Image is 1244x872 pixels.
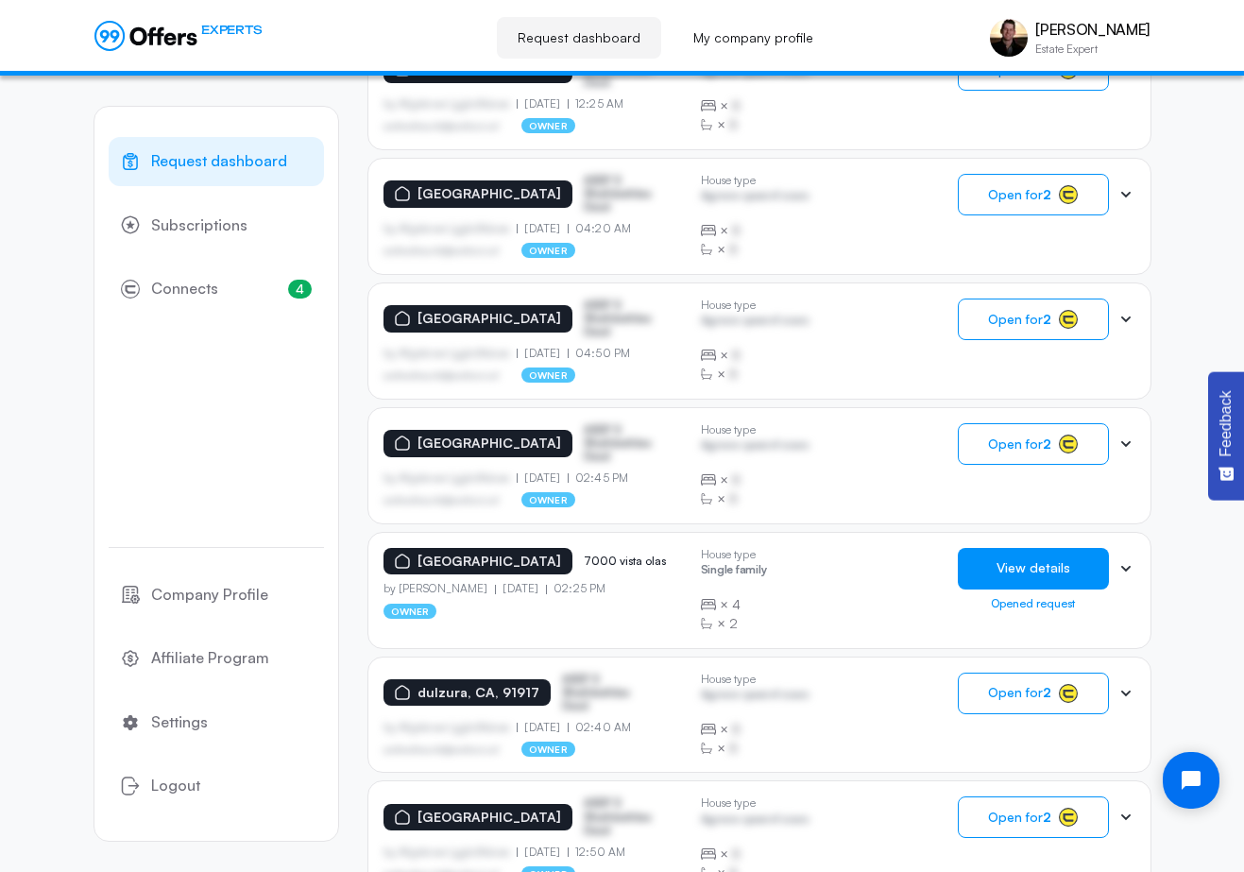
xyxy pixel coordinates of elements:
span: B [732,96,741,115]
p: asdfasdfasasfd@asdfasd.asf [383,369,500,381]
p: [PERSON_NAME] [1035,21,1150,39]
span: EXPERTS [201,21,262,39]
p: 02:25 PM [546,582,605,595]
p: [DATE] [495,582,546,595]
span: Settings [151,710,208,735]
p: [DATE] [517,846,568,859]
p: [DATE] [517,222,568,235]
p: owner [521,742,575,757]
p: 04:20 AM [568,222,631,235]
p: ASDF S Sfasfdasfdas Dasd [562,673,656,713]
span: Logout [151,774,200,798]
p: House type [701,548,767,561]
p: owner [521,118,575,133]
p: by Afgdsrwe Ljgjkdfsbvas [383,471,518,485]
p: ASDF S Sfasfdasfdas Dasd [584,174,678,214]
button: Open for2 [958,299,1109,340]
span: Subscriptions [151,214,247,238]
p: [GEOGRAPHIC_DATA] [418,186,561,202]
strong: 2 [1043,436,1051,452]
span: Request dashboard [151,149,287,174]
p: ASDF S Sfasfdasfdas Dasd [584,796,678,837]
p: [DATE] [517,721,568,734]
div: × [701,720,809,739]
strong: 2 [1043,684,1051,700]
p: [GEOGRAPHIC_DATA] [418,436,561,452]
p: 7000 vista olas [584,555,678,568]
span: B [729,115,738,134]
span: B [729,739,738,758]
p: Agrwsv qwervf oiuns [701,438,809,456]
span: 4 [732,595,741,614]
span: 4 [288,280,312,299]
span: B [729,365,738,384]
p: asdfasdfasasfd@asdfasd.asf [383,744,500,755]
span: B [729,489,738,508]
p: [GEOGRAPHIC_DATA] [418,311,561,327]
p: by Afgdsrwe Ljgjkdfsbvas [383,721,518,734]
p: dulzura, CA, 91917 [418,685,539,701]
div: × [701,845,809,863]
div: × [701,221,809,240]
button: Feedback - Show survey [1208,371,1244,500]
p: owner [383,604,437,619]
p: House type [701,673,809,686]
p: 12:50 AM [568,846,625,859]
p: 04:50 PM [568,347,630,360]
strong: 2 [1043,61,1051,77]
span: Feedback [1218,390,1235,456]
p: [GEOGRAPHIC_DATA] [418,810,561,826]
a: EXPERTS [94,21,262,51]
p: [DATE] [517,97,568,111]
span: 2 [729,614,738,633]
p: House type [701,299,809,312]
p: owner [521,243,575,258]
span: Open for [988,312,1051,327]
span: Company Profile [151,583,268,607]
p: House type [701,423,809,436]
p: 12:25 AM [568,97,623,111]
div: Opened request [958,597,1109,610]
div: × [701,739,809,758]
p: Estate Expert [1035,43,1150,55]
p: Agrwsv qwervf oiuns [701,688,809,706]
span: Affiliate Program [151,646,269,671]
span: B [732,221,741,240]
span: Open for [988,810,1051,825]
p: by [PERSON_NAME] [383,582,496,595]
a: Subscriptions [109,201,324,250]
p: Agrwsv qwervf oiuns [701,189,809,207]
div: × [701,240,809,259]
p: [DATE] [517,471,568,485]
a: My company profile [673,17,834,59]
p: asdfasdfasasfd@asdfasd.asf [383,494,500,505]
strong: 2 [1043,311,1051,327]
div: × [701,346,809,365]
strong: 2 [1043,186,1051,202]
span: Open for [988,685,1051,700]
a: Company Profile [109,571,324,620]
p: House type [701,796,809,810]
p: by Afgdsrwe Ljgjkdfsbvas [383,222,518,235]
span: Connects [151,277,218,301]
div: × [701,365,809,384]
div: × [701,470,809,489]
p: Agrwsv qwervf oiuns [701,314,809,332]
p: by Afgdsrwe Ljgjkdfsbvas [383,97,518,111]
p: [GEOGRAPHIC_DATA] [418,554,561,570]
button: Open for2 [958,423,1109,465]
div: × [701,614,767,633]
button: Open for2 [958,796,1109,838]
div: × [701,489,809,508]
span: B [732,720,741,739]
span: B [732,346,741,365]
a: Request dashboard [497,17,661,59]
p: 02:40 AM [568,721,631,734]
p: 02:45 PM [568,471,628,485]
div: × [701,96,809,115]
span: B [732,845,741,863]
p: House type [701,174,809,187]
img: Aris Anagnos [990,19,1028,57]
p: ASDF S Sfasfdasfdas Dasd [584,299,678,339]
